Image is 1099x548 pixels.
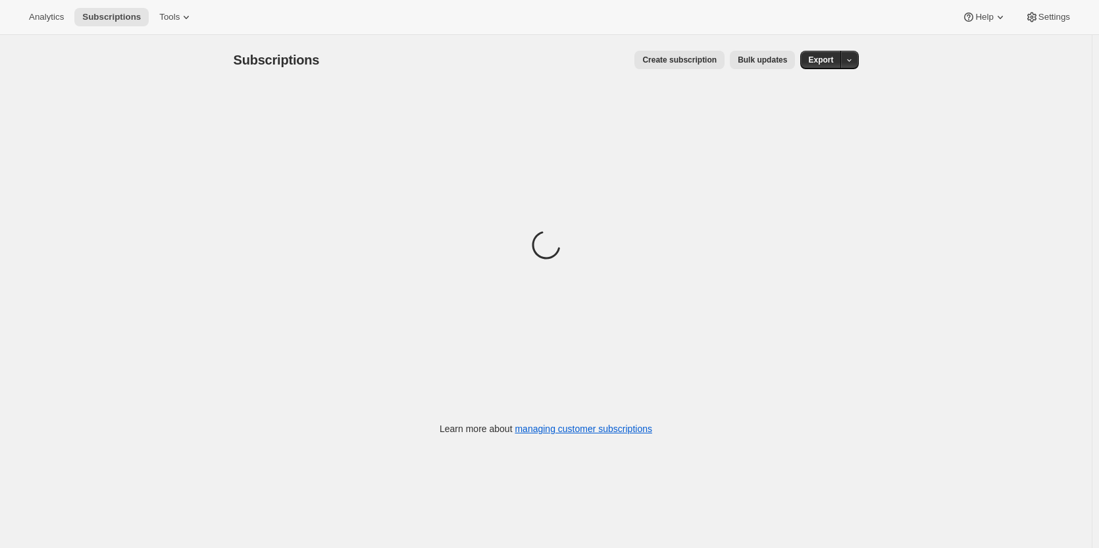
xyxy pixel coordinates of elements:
[515,424,652,434] a: managing customer subscriptions
[29,12,64,22] span: Analytics
[808,55,833,65] span: Export
[975,12,993,22] span: Help
[642,55,717,65] span: Create subscription
[151,8,201,26] button: Tools
[730,51,795,69] button: Bulk updates
[738,55,787,65] span: Bulk updates
[234,53,320,67] span: Subscriptions
[74,8,149,26] button: Subscriptions
[21,8,72,26] button: Analytics
[159,12,180,22] span: Tools
[440,422,652,435] p: Learn more about
[1017,8,1078,26] button: Settings
[634,51,725,69] button: Create subscription
[82,12,141,22] span: Subscriptions
[800,51,841,69] button: Export
[954,8,1014,26] button: Help
[1038,12,1070,22] span: Settings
